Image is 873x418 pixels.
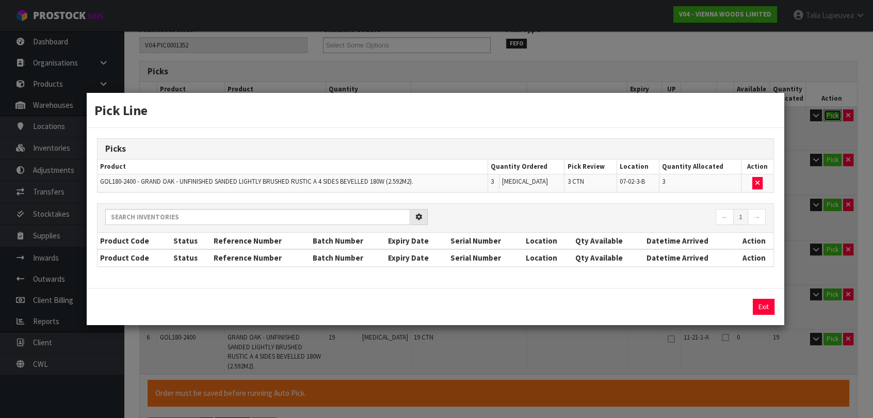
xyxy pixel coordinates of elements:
[105,144,766,154] h3: Picks
[735,233,773,249] th: Action
[564,159,617,174] th: Pick Review
[310,233,385,249] th: Batch Number
[171,233,211,249] th: Status
[567,177,584,186] span: 3 CTN
[753,299,774,315] button: Exit
[100,177,413,186] span: GOL180-2400 - GRAND OAK - UNFINISHED SANDED LIGHTLY BRUSHED RUSTIC A 4 SIDES BEVELLED 180W (2.592...
[211,233,310,249] th: Reference Number
[523,249,573,266] th: Location
[620,177,645,186] span: 07-02-3-B
[98,249,171,266] th: Product Code
[98,233,171,249] th: Product Code
[735,249,773,266] th: Action
[98,159,488,174] th: Product
[385,233,448,249] th: Expiry Date
[502,177,548,186] span: [MEDICAL_DATA]
[211,249,310,266] th: Reference Number
[659,159,741,174] th: Quantity Allocated
[741,159,773,174] th: Action
[94,101,777,120] h3: Pick Line
[644,249,735,266] th: Datetime Arrived
[443,209,766,227] nav: Page navigation
[105,209,410,225] input: Search inventories
[310,249,385,266] th: Batch Number
[448,249,523,266] th: Serial Number
[716,209,734,226] a: ←
[617,159,659,174] th: Location
[488,159,564,174] th: Quantity Ordered
[171,249,211,266] th: Status
[573,233,644,249] th: Qty Available
[448,233,523,249] th: Serial Number
[748,209,766,226] a: →
[644,233,735,249] th: Datetime Arrived
[573,249,644,266] th: Qty Available
[523,233,573,249] th: Location
[662,177,665,186] span: 3
[385,249,448,266] th: Expiry Date
[733,209,748,226] a: 1
[491,177,494,186] span: 3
